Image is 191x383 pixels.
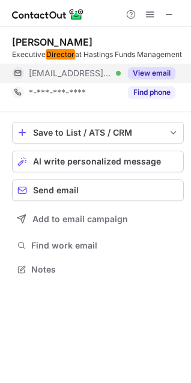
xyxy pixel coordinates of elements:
button: AI write personalized message [12,151,184,172]
button: save-profile-one-click [12,122,184,143]
button: Reveal Button [128,86,175,98]
div: Save to List / ATS / CRM [33,128,163,137]
span: AI write personalized message [33,157,161,166]
button: Find work email [12,237,184,254]
button: Reveal Button [128,67,175,79]
span: Add to email campaign [32,214,128,224]
button: Notes [12,261,184,278]
em: Director [46,49,75,59]
button: Add to email campaign [12,208,184,230]
div: Executive at Hastings Funds Management [12,49,184,60]
button: Send email [12,179,184,201]
div: [PERSON_NAME] [12,36,92,48]
span: Find work email [31,240,179,251]
img: ContactOut v5.3.10 [12,7,84,22]
span: Send email [33,185,79,195]
span: [EMAIL_ADDRESS][DOMAIN_NAME] [29,68,112,79]
span: Notes [31,264,179,275]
